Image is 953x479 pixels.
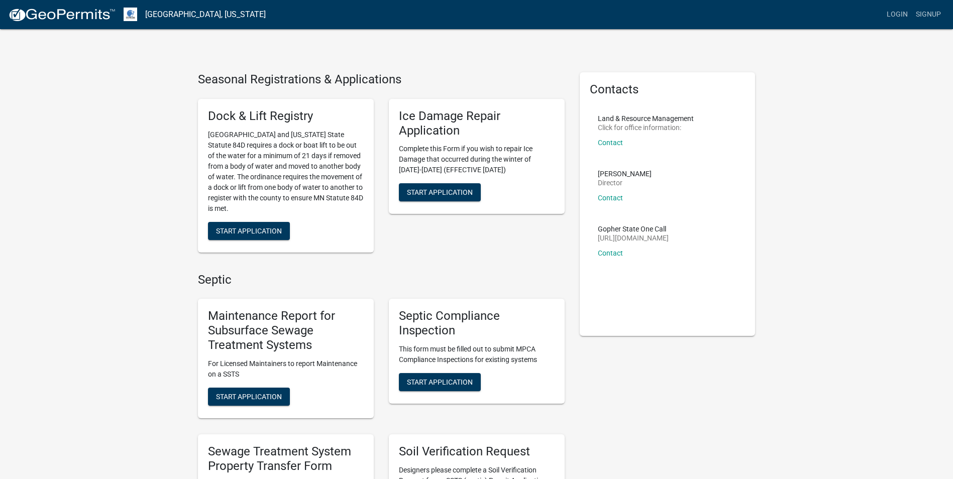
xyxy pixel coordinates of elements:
h5: Sewage Treatment System Property Transfer Form [208,444,364,473]
a: [GEOGRAPHIC_DATA], [US_STATE] [145,6,266,23]
p: [URL][DOMAIN_NAME] [598,234,669,242]
p: Director [598,179,652,186]
a: Contact [598,194,623,202]
span: Start Application [407,378,473,386]
button: Start Application [399,183,481,201]
h5: Contacts [590,82,746,97]
span: Start Application [216,392,282,400]
a: Contact [598,249,623,257]
p: This form must be filled out to submit MPCA Compliance Inspections for existing systems [399,344,555,365]
h5: Septic Compliance Inspection [399,309,555,338]
button: Start Application [208,388,290,406]
span: Start Application [407,188,473,196]
p: Land & Resource Management [598,115,694,122]
img: Otter Tail County, Minnesota [124,8,137,21]
p: [GEOGRAPHIC_DATA] and [US_STATE] State Statute 84D requires a dock or boat lift to be out of the ... [208,130,364,214]
span: Start Application [216,226,282,234]
p: Gopher State One Call [598,225,669,232]
p: Complete this Form if you wish to repair Ice Damage that occurred during the winter of [DATE]-[DA... [399,144,555,175]
a: Contact [598,139,623,147]
h5: Maintenance Report for Subsurface Sewage Treatment Systems [208,309,364,352]
p: For Licensed Maintainers to report Maintenance on a SSTS [208,358,364,380]
p: [PERSON_NAME] [598,170,652,177]
a: Login [883,5,912,24]
h4: Septic [198,273,565,287]
a: Signup [912,5,945,24]
button: Start Application [208,222,290,240]
h5: Ice Damage Repair Application [399,109,555,138]
h4: Seasonal Registrations & Applications [198,72,565,87]
p: Click for office information: [598,124,694,131]
h5: Dock & Lift Registry [208,109,364,124]
h5: Soil Verification Request [399,444,555,459]
button: Start Application [399,373,481,391]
